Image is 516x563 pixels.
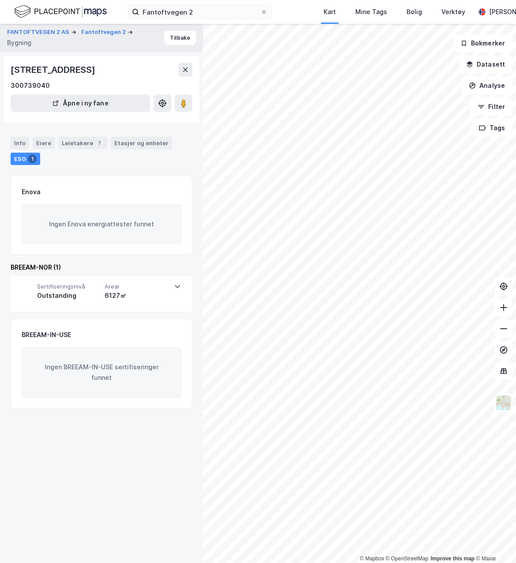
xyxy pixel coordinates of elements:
div: 1 [28,154,37,163]
div: Verktøy [441,7,465,17]
div: ESG [11,153,40,165]
div: BREEAM-IN-USE [22,330,71,340]
button: Filter [470,98,512,116]
div: 7 [95,139,104,147]
button: Datasett [459,56,512,73]
div: Bolig [407,7,422,17]
button: Analyse [461,77,512,94]
button: Tags [471,119,512,137]
div: Ingen BREEAM-IN-USE sertifiseringer funnet [22,347,181,398]
button: Åpne i ny fane [11,94,150,112]
button: Fantoftvegen 2 [81,28,128,37]
div: Eiere [33,137,55,149]
div: 300739040 [11,80,50,91]
img: logo.f888ab2527a4732fd821a326f86c7f29.svg [14,4,107,19]
div: Info [11,137,29,149]
a: Mapbox [360,555,384,562]
a: OpenStreetMap [386,555,429,562]
div: Outstanding [37,290,101,301]
div: BREEAM-NOR (1) [11,262,192,273]
a: Improve this map [431,555,475,562]
iframe: Chat Widget [472,521,516,563]
div: Ingen Enova energiattester funnet [22,204,181,244]
div: [STREET_ADDRESS] [11,63,97,77]
div: Enova [22,187,41,197]
input: Søk på adresse, matrikkel, gårdeiere, leietakere eller personer [139,5,260,19]
span: Sertifiseringsnivå [37,283,101,290]
div: Leietakere [58,137,107,149]
div: Etasjer og enheter [114,139,169,147]
div: Bygning [7,38,31,48]
div: 6127㎡ [105,290,169,301]
button: Bokmerker [453,34,512,52]
span: Areal [105,283,169,290]
img: Z [495,394,512,411]
div: Kart [324,7,336,17]
button: Tilbake [164,31,196,45]
div: Mine Tags [355,7,387,17]
button: FANTOFTVEGEN 2 AS [7,28,71,37]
